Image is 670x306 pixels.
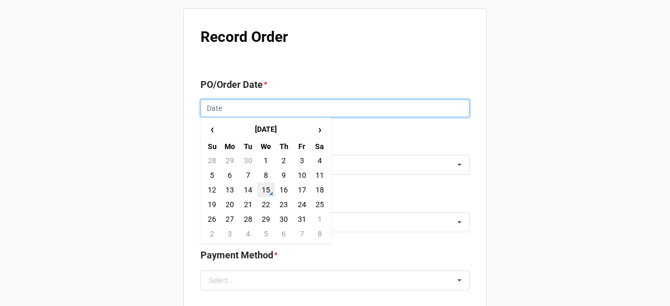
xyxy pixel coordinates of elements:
td: 6 [275,226,293,241]
td: 13 [221,183,239,197]
td: 5 [257,226,275,241]
th: Fr [293,139,310,153]
td: 18 [311,183,329,197]
td: 16 [275,183,293,197]
td: 9 [275,168,293,183]
td: 30 [275,212,293,226]
td: 5 [203,168,221,183]
td: 28 [203,153,221,168]
td: 31 [293,212,310,226]
td: 4 [239,226,257,241]
td: 8 [257,168,275,183]
td: 19 [203,197,221,212]
td: 3 [293,153,310,168]
td: 29 [257,212,275,226]
div: Select ... [209,277,236,284]
td: 24 [293,197,310,212]
td: 28 [239,212,257,226]
th: We [257,139,275,153]
td: 1 [257,153,275,168]
td: 7 [293,226,310,241]
td: 8 [311,226,329,241]
th: Tu [239,139,257,153]
td: 2 [275,153,293,168]
td: 2 [203,226,221,241]
td: 14 [239,183,257,197]
b: Record Order [200,28,288,46]
td: 3 [221,226,239,241]
td: 17 [293,183,310,197]
label: Payment Method [200,248,273,263]
th: Su [203,139,221,153]
td: 23 [275,197,293,212]
td: 4 [311,153,329,168]
th: Sa [311,139,329,153]
input: Date [200,99,470,117]
td: 27 [221,212,239,226]
span: › [311,121,328,138]
td: 1 [311,212,329,226]
td: 12 [203,183,221,197]
td: 6 [221,168,239,183]
td: 15 [257,183,275,197]
td: 7 [239,168,257,183]
td: 21 [239,197,257,212]
th: [DATE] [221,120,310,139]
td: 29 [221,153,239,168]
th: Th [275,139,293,153]
label: PO/Order Date [200,77,263,92]
td: 11 [311,168,329,183]
td: 26 [203,212,221,226]
td: 30 [239,153,257,168]
td: 20 [221,197,239,212]
td: 10 [293,168,310,183]
th: Mo [221,139,239,153]
span: ‹ [204,121,220,138]
td: 22 [257,197,275,212]
td: 25 [311,197,329,212]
